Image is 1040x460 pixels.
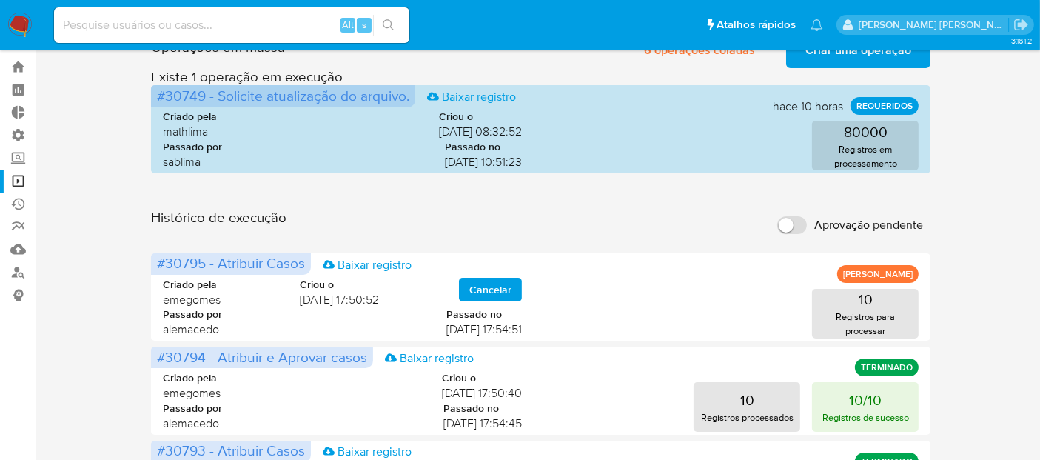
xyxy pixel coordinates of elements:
[859,18,1009,32] p: luciana.joia@mercadopago.com.br
[362,18,366,32] span: s
[811,19,823,31] a: Notificações
[373,15,403,36] button: search-icon
[717,17,796,33] span: Atalhos rápidos
[1013,17,1029,33] a: Sair
[54,16,409,35] input: Pesquise usuários ou casos...
[342,18,354,32] span: Alt
[1011,35,1033,47] span: 3.161.2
